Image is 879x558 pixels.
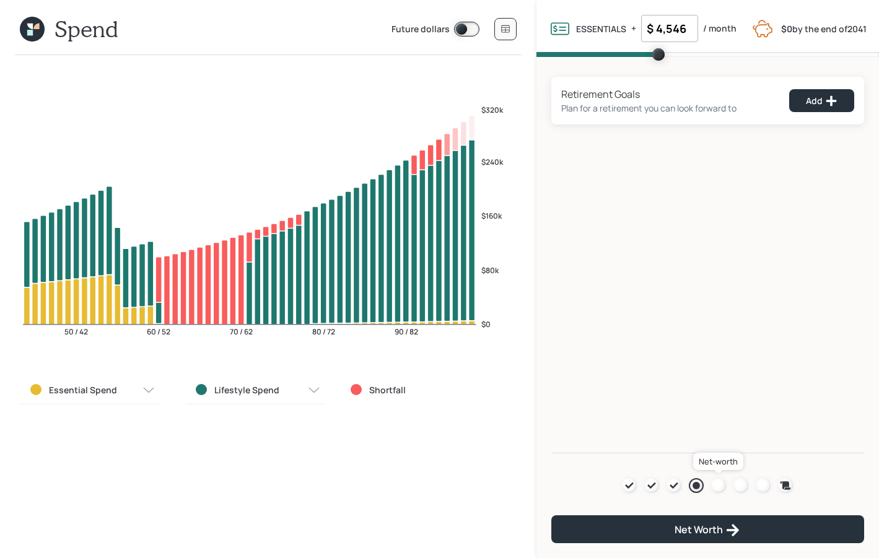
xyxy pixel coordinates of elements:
h1: Spend [55,15,118,42]
label: Essential Spend [49,384,117,396]
div: Plan for a retirement you can look forward to [561,102,737,115]
label: Future dollars [391,23,450,37]
div: Net Worth [675,523,740,538]
b: $0 [781,23,792,35]
label: + [631,22,636,35]
tspan: $0 [481,319,491,329]
label: by the end of 2041 [781,23,867,35]
tspan: 90 / 82 [395,326,418,337]
div: Retirement Goals [561,87,737,102]
label: / month [703,22,737,35]
tspan: 60 / 52 [147,326,170,337]
div: Add [806,95,837,107]
tspan: 70 / 62 [230,326,253,337]
tspan: $240k [481,157,504,167]
span: Volume [536,52,879,57]
tspan: $160k [481,211,502,221]
label: Lifestyle Spend [214,384,279,396]
button: Add [789,89,854,112]
tspan: 80 / 72 [312,326,335,337]
button: Net Worth [551,515,864,543]
label: ESSENTIALS [576,23,626,35]
tspan: 50 / 42 [64,326,88,337]
label: Shortfall [369,384,406,396]
tspan: $320k [481,105,504,115]
tspan: $80k [481,265,499,276]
